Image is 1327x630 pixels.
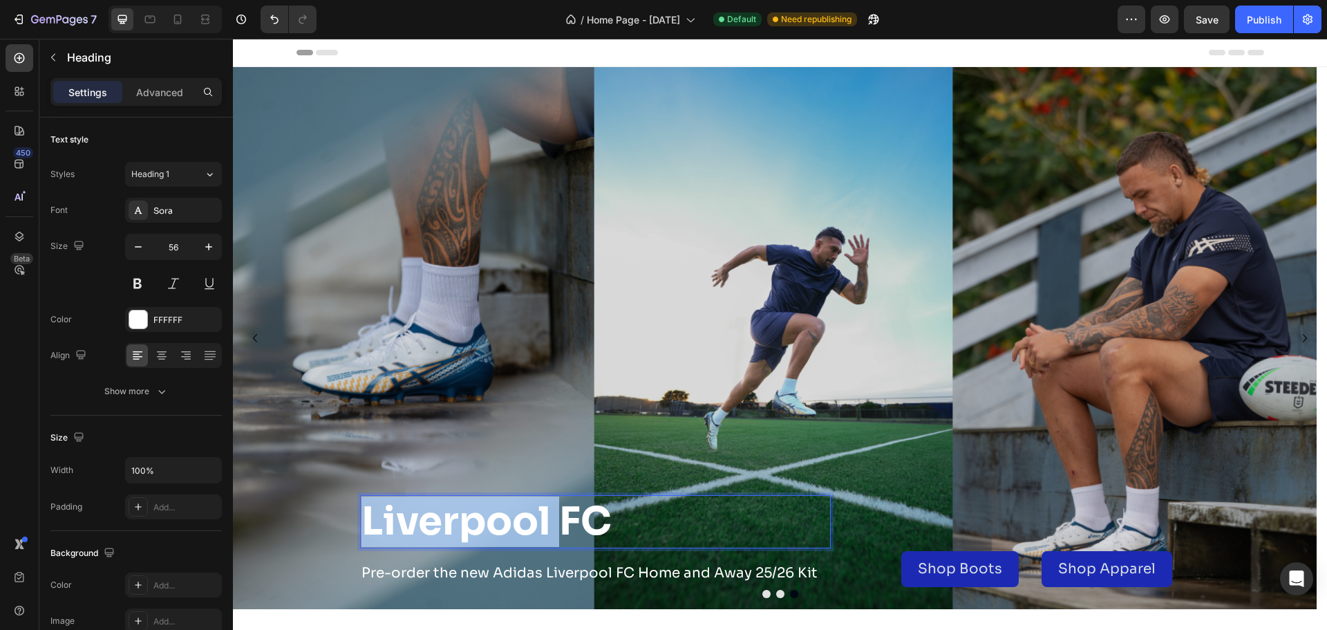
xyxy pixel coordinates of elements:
button: Heading 1 [125,162,222,187]
div: Add... [153,615,218,628]
p: Settings [68,85,107,100]
div: FFFFFF [153,314,218,326]
div: 450 [13,147,33,158]
div: Padding [50,501,82,513]
input: Auto [126,458,221,483]
p: 7 [91,11,97,28]
div: Image [50,615,75,627]
span: Default [727,13,756,26]
div: Font [50,204,68,216]
span: Heading 1 [131,168,169,180]
div: Background [50,544,117,563]
p: Shop Apparel [825,518,923,543]
div: Add... [153,501,218,514]
div: Open Intercom Messenger [1280,562,1313,595]
div: Show more [104,385,169,398]
div: Beta [10,253,33,264]
span: Save [1196,14,1218,26]
div: Width [50,464,73,476]
button: Carousel Next Arrow [1061,288,1083,311]
div: Styles [50,168,75,180]
p: Advanced [136,85,183,100]
button: Dot [543,551,552,559]
button: Publish [1235,6,1293,33]
div: Color [50,579,72,591]
button: Dot [557,551,565,559]
div: Sora [153,205,218,217]
button: Save [1184,6,1230,33]
div: Text style [50,133,88,146]
div: Publish [1247,12,1281,27]
button: Show more [50,379,222,404]
div: Undo/Redo [261,6,317,33]
span: / [581,12,584,27]
div: Size [50,429,87,447]
p: Shop Boots [685,518,769,543]
div: Align [50,346,89,365]
span: Home Page - [DATE] [587,12,680,27]
iframe: Design area [233,39,1327,630]
button: 7 [6,6,103,33]
div: Color [50,313,72,326]
div: Size [50,237,87,256]
button: Dot [529,551,538,559]
div: Add... [153,580,218,592]
p: Heading [67,49,216,66]
span: Need republishing [781,13,851,26]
